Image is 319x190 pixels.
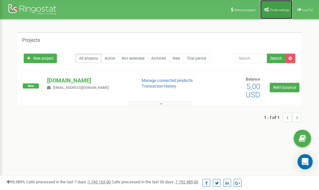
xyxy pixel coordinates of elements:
[267,54,285,63] button: Search
[264,113,283,122] span: 1 - 1 of 1
[246,77,260,82] span: Balance
[270,83,299,92] a: Refill balance
[24,54,57,63] a: New project
[47,76,131,85] p: [DOMAIN_NAME]
[112,180,198,184] span: Calls processed in the last 30 days :
[303,8,313,12] span: Log Out
[22,37,40,43] h5: Projects
[148,54,169,63] a: Archived
[76,54,101,63] a: All projects
[118,54,148,63] a: Not extended
[298,154,313,169] div: Open Intercom Messenger
[6,180,25,184] span: 99,989%
[270,8,289,12] span: Profile settings
[26,180,111,184] span: Calls processed in the last 7 days :
[246,82,260,99] span: 5,00 USD
[235,54,267,63] input: Search
[234,8,256,12] span: Referral program
[142,78,193,83] a: Manage connected products
[142,84,176,88] a: Transaction history
[88,180,111,184] u: 1 743 163,00
[101,54,119,63] a: Active
[53,86,109,90] span: [EMAIL_ADDRESS][DOMAIN_NAME]
[169,54,184,63] a: New
[175,180,198,184] u: 7 792 489,00
[264,106,302,128] nav: ...
[23,83,39,88] span: New
[183,54,210,63] a: Trial period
